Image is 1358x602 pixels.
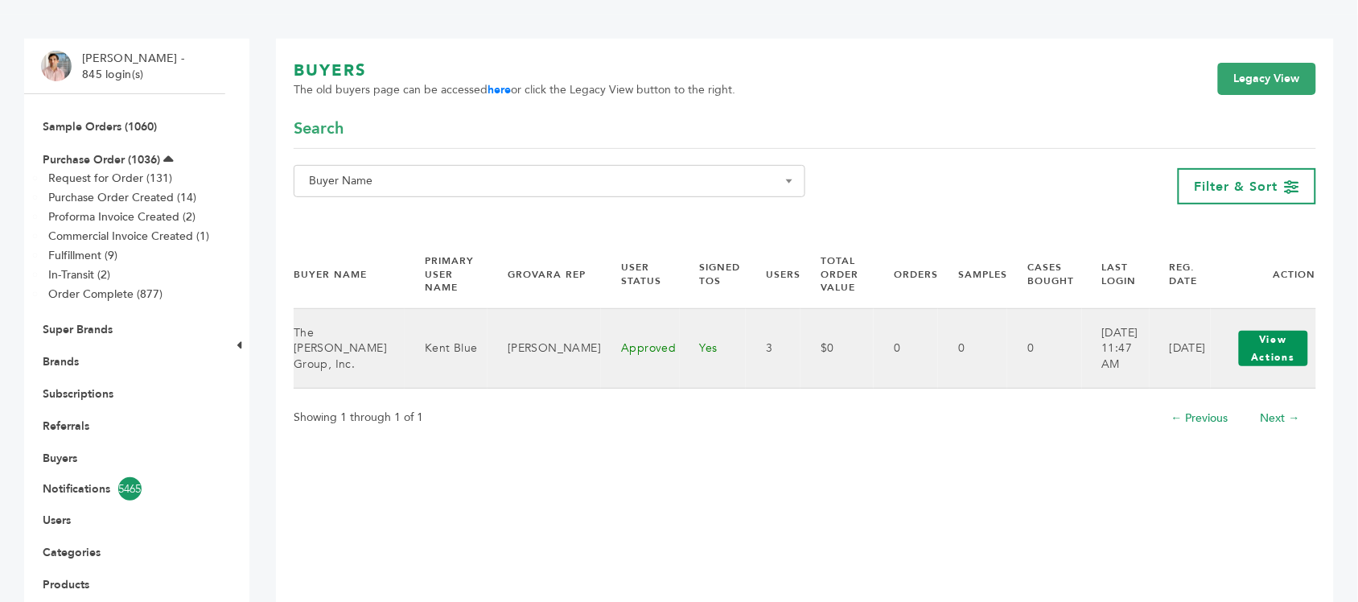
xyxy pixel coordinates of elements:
[294,118,344,140] span: Search
[48,190,196,205] a: Purchase Order Created (14)
[746,241,800,309] th: Users
[294,82,735,98] span: The old buyers page can be accessed or click the Legacy View button to the right.
[48,209,195,225] a: Proforma Invoice Created (2)
[488,309,601,389] td: [PERSON_NAME]
[43,451,77,466] a: Buyers
[1082,309,1150,389] td: [DATE] 11:47 AM
[874,309,938,389] td: 0
[43,577,89,592] a: Products
[938,309,1007,389] td: 0
[800,309,874,389] td: $0
[43,322,113,337] a: Super Brands
[800,241,874,309] th: Total Order Value
[1218,63,1316,95] a: Legacy View
[302,170,796,192] span: Buyer Name
[294,309,405,389] td: The [PERSON_NAME] Group, Inc.
[43,545,101,560] a: Categories
[1171,410,1228,426] a: ← Previous
[43,513,71,528] a: Users
[680,241,746,309] th: Signed TOS
[1211,241,1316,309] th: Action
[488,241,601,309] th: Grovara Rep
[43,354,79,369] a: Brands
[1195,178,1278,196] span: Filter & Sort
[48,267,110,282] a: In-Transit (2)
[938,241,1007,309] th: Samples
[43,477,207,501] a: Notifications5465
[1007,309,1082,389] td: 0
[294,60,735,82] h1: BUYERS
[48,248,117,263] a: Fulfillment (9)
[118,477,142,501] span: 5465
[48,229,209,244] a: Commercial Invoice Created (1)
[43,152,160,167] a: Purchase Order (1036)
[405,309,488,389] td: Kent Blue
[1239,331,1308,366] button: View Actions
[874,241,938,309] th: Orders
[488,82,511,97] a: here
[43,419,89,434] a: Referrals
[48,171,172,186] a: Request for Order (131)
[405,241,488,309] th: Primary User Name
[601,309,680,389] td: Approved
[43,119,157,134] a: Sample Orders (1060)
[48,287,163,302] a: Order Complete (877)
[1150,309,1211,389] td: [DATE]
[43,386,113,402] a: Subscriptions
[601,241,680,309] th: User Status
[1007,241,1082,309] th: Cases Bought
[1261,410,1300,426] a: Next →
[1082,241,1150,309] th: Last Login
[294,408,423,427] p: Showing 1 through 1 of 1
[294,241,405,309] th: Buyer Name
[294,165,805,197] span: Buyer Name
[746,309,800,389] td: 3
[680,309,746,389] td: Yes
[1150,241,1211,309] th: Reg. Date
[82,51,188,82] li: [PERSON_NAME] - 845 login(s)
